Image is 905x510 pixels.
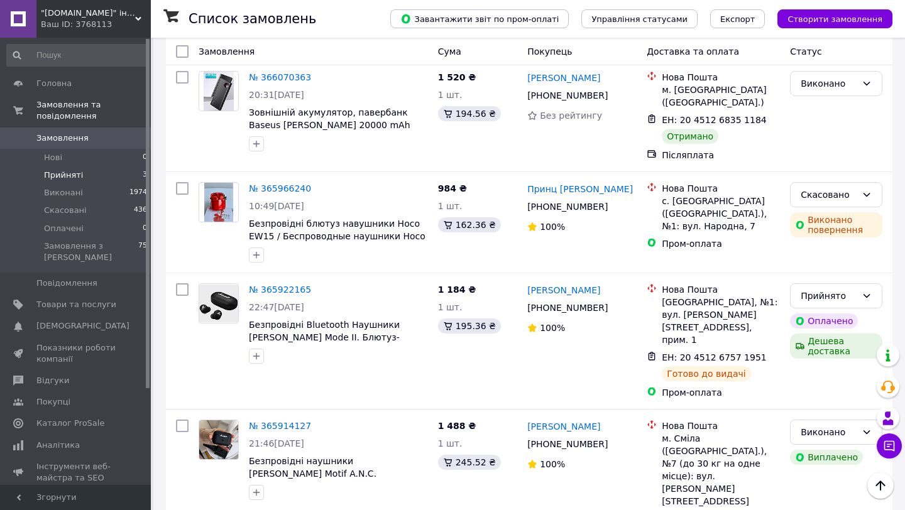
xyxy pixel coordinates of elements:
[41,8,135,19] span: "Inectarine.store" інтернет-магазин
[249,320,400,355] span: Безпровідні Bluetooth Наушники [PERSON_NAME] Mode II. Блютуз-навушники Маршал Моде 2
[438,302,463,312] span: 1 шт.
[540,323,565,333] span: 100%
[204,183,234,222] img: Фото товару
[591,14,688,24] span: Управління статусами
[36,320,129,332] span: [DEMOGRAPHIC_DATA]
[438,90,463,100] span: 1 шт.
[36,418,104,429] span: Каталог ProSale
[199,420,238,459] img: Фото товару
[199,285,238,323] img: Фото товару
[36,461,116,484] span: Інструменти веб-майстра та SEO
[720,14,755,24] span: Експорт
[36,278,97,289] span: Повідомлення
[249,421,311,431] a: № 365914127
[540,459,565,469] span: 100%
[527,46,572,57] span: Покупець
[801,188,857,202] div: Скасовано
[777,9,892,28] button: Створити замовлення
[662,366,751,381] div: Готово до видачі
[790,334,882,359] div: Дешева доставка
[249,201,304,211] span: 10:49[DATE]
[249,285,311,295] a: № 365922165
[525,87,610,104] div: [PHONE_NUMBER]
[662,195,780,232] div: с. [GEOGRAPHIC_DATA] ([GEOGRAPHIC_DATA].), №1: вул. Народна, 7
[199,283,239,323] a: Фото товару
[44,205,87,216] span: Скасовані
[143,152,147,163] span: 0
[438,318,501,334] div: 195.36 ₴
[790,212,882,237] div: Виконано повернення
[540,222,565,232] span: 100%
[438,217,501,232] div: 162.36 ₴
[44,241,138,263] span: Замовлення з [PERSON_NAME]
[36,342,116,365] span: Показники роботи компанії
[525,435,610,453] div: [PHONE_NUMBER]
[662,283,780,296] div: Нова Пошта
[662,182,780,195] div: Нова Пошта
[662,420,780,432] div: Нова Пошта
[143,223,147,234] span: 0
[801,289,857,303] div: Прийнято
[662,386,780,399] div: Пром-оплата
[134,205,147,216] span: 436
[438,438,463,448] span: 1 шт.
[438,46,461,57] span: Cума
[44,187,83,198] span: Виконані
[6,44,148,67] input: Пошук
[249,438,304,448] span: 21:46[DATE]
[790,450,863,465] div: Виплачено
[199,182,239,222] a: Фото товару
[801,425,857,439] div: Виконано
[438,421,476,431] span: 1 488 ₴
[138,241,147,263] span: 75
[662,432,780,507] div: м. Сміла ([GEOGRAPHIC_DATA].), №7 (до 30 кг на одне місце): вул. [PERSON_NAME][STREET_ADDRESS]
[199,71,239,111] a: Фото товару
[527,284,600,296] a: [PERSON_NAME]
[662,115,767,125] span: ЕН: 20 4512 6835 1184
[44,152,62,163] span: Нові
[438,72,476,82] span: 1 520 ₴
[540,111,602,121] span: Без рейтингу
[647,46,739,57] span: Доставка та оплата
[527,183,633,195] a: Принц [PERSON_NAME]
[581,9,698,28] button: Управління статусами
[710,9,765,28] button: Експорт
[249,72,311,82] a: № 366070363
[129,187,147,198] span: 1974
[438,455,501,470] div: 245.52 ₴
[867,472,894,499] button: Наверх
[662,71,780,84] div: Нова Пошта
[36,375,69,386] span: Відгуки
[787,14,882,24] span: Створити замовлення
[527,72,600,84] a: [PERSON_NAME]
[790,46,822,57] span: Статус
[390,9,569,28] button: Завантажити звіт по пром-оплаті
[662,237,780,250] div: Пром-оплата
[525,198,610,215] div: [PHONE_NUMBER]
[41,19,151,30] div: Ваш ID: 3768113
[662,84,780,109] div: м. [GEOGRAPHIC_DATA] ([GEOGRAPHIC_DATA].)
[662,149,780,161] div: Післяплата
[662,129,718,144] div: Отримано
[438,201,463,211] span: 1 шт.
[199,420,239,460] a: Фото товару
[438,106,501,121] div: 194.56 ₴
[249,456,422,504] span: Безпровідні наушники [PERSON_NAME] Motif A.N.C. Бездротові вакуумні навушники TWS Bluetooth навуш...
[143,170,147,181] span: 3
[662,296,780,346] div: [GEOGRAPHIC_DATA], №1: вул. [PERSON_NAME][STREET_ADDRESS], прим. 1
[527,420,600,433] a: [PERSON_NAME]
[801,77,857,90] div: Виконано
[877,433,902,458] button: Чат з покупцем
[249,219,425,254] span: Безпровідні блютуз навушники Hoco EW15 / Беспроводные наушники Hoco tws Bluetooth ew15
[44,170,83,181] span: Прийняті
[36,396,70,408] span: Покупці
[36,78,72,89] span: Головна
[204,72,234,111] img: Фото товару
[249,302,304,312] span: 22:47[DATE]
[525,299,610,317] div: [PHONE_NUMBER]
[249,107,410,155] a: Зовнішній акумулятор, павербанк Baseus [PERSON_NAME] 20000 mAh 22.5w. Power Bank з підтримкою шви...
[249,90,304,100] span: 20:31[DATE]
[765,13,892,23] a: Створити замовлення
[199,46,255,57] span: Замовлення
